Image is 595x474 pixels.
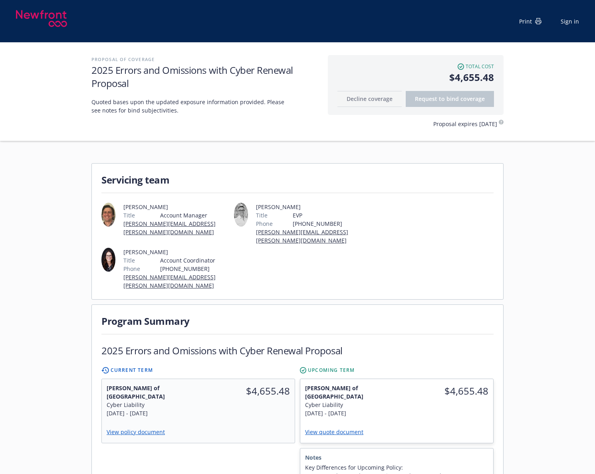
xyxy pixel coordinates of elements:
[347,95,393,103] span: Decline coverage
[160,256,231,265] span: Account Coordinator
[256,203,363,211] span: [PERSON_NAME]
[123,211,135,219] span: Title
[293,219,363,228] span: [PHONE_NUMBER]
[256,219,273,228] span: Phone
[123,248,231,256] span: [PERSON_NAME]
[123,220,216,236] a: [PERSON_NAME][EMAIL_ADDRESS][PERSON_NAME][DOMAIN_NAME]
[415,95,485,103] span: Request to bind
[293,211,363,219] span: EVP
[337,91,402,107] button: Decline coverage
[101,203,115,227] img: employee photo
[406,91,494,107] button: Request to bindcoverage
[101,173,494,186] h1: Servicing team
[305,409,392,417] div: [DATE] - [DATE]
[123,203,231,211] span: [PERSON_NAME]
[111,367,153,374] span: Current Term
[123,273,216,289] a: [PERSON_NAME][EMAIL_ADDRESS][PERSON_NAME][DOMAIN_NAME]
[256,211,268,219] span: Title
[402,384,489,398] span: $4,655.48
[234,203,248,227] img: employee photo
[101,314,494,328] h1: Program Summary
[256,228,348,244] a: [PERSON_NAME][EMAIL_ADDRESS][PERSON_NAME][DOMAIN_NAME]
[305,428,370,436] a: View quote document
[91,55,320,63] h2: Proposal of coverage
[101,344,343,357] h1: 2025 Errors and Omissions with Cyber Renewal Proposal
[107,384,194,401] span: [PERSON_NAME] of [GEOGRAPHIC_DATA]
[519,17,541,26] div: Print
[337,70,494,85] span: $4,655.48
[203,384,290,398] span: $4,655.48
[107,409,194,417] div: [DATE] - [DATE]
[433,120,497,128] span: Proposal expires [DATE]
[123,265,140,273] span: Phone
[123,256,135,265] span: Title
[305,453,488,462] span: Notes
[305,384,392,401] span: [PERSON_NAME] of [GEOGRAPHIC_DATA]
[466,63,494,70] span: Total cost
[561,17,579,26] a: Sign in
[160,211,231,219] span: Account Manager
[91,98,291,115] span: Quoted bases upon the updated exposure information provided. Please see notes for bind subjectivi...
[91,63,320,90] h1: 2025 Errors and Omissions with Cyber Renewal Proposal
[305,401,392,409] div: Cyber Liability
[460,95,485,103] span: coverage
[160,265,231,273] span: [PHONE_NUMBER]
[107,401,194,409] div: Cyber Liability
[101,248,115,272] img: employee photo
[107,428,171,436] a: View policy document
[308,367,355,374] span: Upcoming Term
